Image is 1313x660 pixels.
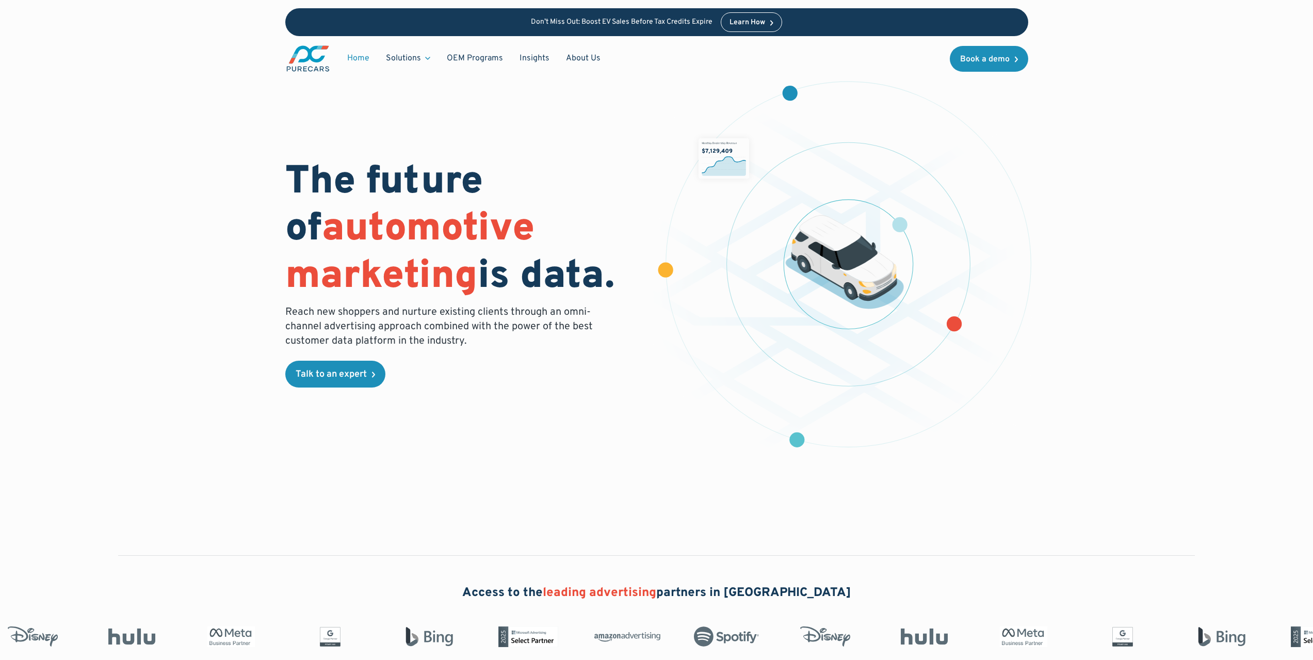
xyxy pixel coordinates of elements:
[558,49,609,68] a: About Us
[817,626,883,647] img: Meta Business Partner
[531,18,712,27] p: Don’t Miss Out: Boost EV Sales Before Tax Credits Expire
[462,585,851,602] h2: Access to the partners in [GEOGRAPHIC_DATA]
[718,629,784,645] img: Hulu
[439,49,511,68] a: OEM Programs
[721,12,782,32] a: Learn How
[960,55,1010,63] div: Book a demo
[950,46,1028,72] a: Book a demo
[25,626,91,647] img: Meta Business Partner
[421,629,487,645] img: Amazon Advertising
[543,585,656,601] span: leading advertising
[124,626,190,647] img: Google Partner
[296,370,367,379] div: Talk to an expert
[730,19,765,26] div: Learn How
[285,305,599,348] p: Reach new shoppers and nurture existing clients through an omni-channel advertising approach comb...
[520,626,586,647] img: Spotify
[386,53,421,64] div: Solutions
[339,49,378,68] a: Home
[916,626,982,647] img: Google Partner
[1015,626,1081,647] img: Bing
[285,159,644,301] h1: The future of is data.
[378,49,439,68] div: Solutions
[699,138,749,179] img: chart showing monthly dealership revenue of $7m
[619,626,685,647] img: Disney
[785,215,904,309] img: illustration of a vehicle
[285,361,385,388] a: Talk to an expert
[511,49,558,68] a: Insights
[322,626,388,647] img: Microsoft Advertising Partner
[1114,626,1180,647] img: Microsoft Advertising Partner
[285,205,534,301] span: automotive marketing
[1213,629,1279,645] img: Amazon Advertising
[285,44,331,73] img: purecars logo
[285,44,331,73] a: main
[223,626,289,647] img: Bing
